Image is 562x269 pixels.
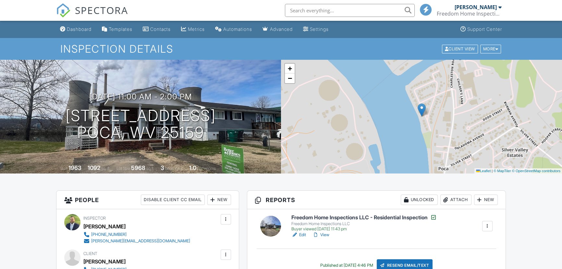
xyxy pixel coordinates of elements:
div: [PERSON_NAME][EMAIL_ADDRESS][DOMAIN_NAME] [91,238,190,244]
a: Contacts [140,23,173,35]
a: View [312,232,329,238]
div: 5968 [131,164,145,171]
span: bedrooms [165,166,183,171]
a: Dashboard [57,23,94,35]
div: Advanced [270,26,293,32]
div: Templates [109,26,132,32]
a: Support Center [458,23,505,35]
img: The Best Home Inspection Software - Spectora [56,3,70,18]
div: 1963 [68,164,81,171]
div: [PERSON_NAME] [83,222,126,231]
div: 1092 [88,164,100,171]
span: Built [60,166,67,171]
div: Published at [DATE] 4:46 PM [320,263,373,268]
div: Buyer viewed [DATE] 11:43 pm [291,226,437,232]
div: More [480,45,501,53]
div: Client View [442,45,478,53]
a: Settings [300,23,331,35]
h3: People [56,191,238,209]
div: Disable Client CC Email [141,195,205,205]
a: Zoom out [285,73,295,83]
span: bathrooms [197,166,216,171]
span: Lot Size [116,166,130,171]
div: Unlocked [401,195,438,205]
div: Settings [310,26,329,32]
a: Client View [441,46,480,51]
h3: [DATE] 11:00 am - 2:00 pm [89,92,192,101]
div: [PERSON_NAME] [455,4,497,10]
span: sq.ft. [146,166,154,171]
a: SPECTORA [56,9,128,22]
div: 3 [161,164,164,171]
div: Attach [440,195,471,205]
div: [PERSON_NAME] [83,257,126,266]
div: Automations [223,26,252,32]
a: © MapTiler [494,169,511,173]
h1: Inspection Details [60,43,502,55]
span: sq. ft. [101,166,110,171]
div: Dashboard [67,26,92,32]
span: − [288,74,292,82]
div: New [207,195,231,205]
div: 1.0 [189,164,196,171]
div: New [474,195,498,205]
h3: Reports [247,191,506,209]
h6: Freedom Home Inspections LLC - Residential Inspection [291,214,437,221]
span: SPECTORA [75,3,128,17]
a: Freedom Home Inspections LLC - Residential Inspection Freedom Home Inspections LLC Buyer viewed [... [291,214,437,232]
img: Marker [418,103,426,117]
div: [PHONE_NUMBER] [91,232,127,237]
div: Support Center [467,26,502,32]
h1: [STREET_ADDRESS] Poca, WV 25159 [66,107,216,142]
a: Edit [291,232,306,238]
a: Automations (Basic) [213,23,255,35]
span: | [492,169,493,173]
span: + [288,64,292,72]
div: Contacts [150,26,171,32]
span: Client [83,251,97,256]
a: Leaflet [476,169,491,173]
div: Metrics [188,26,205,32]
span: Inspector [83,216,106,221]
div: Freedom Home Inspections LLC [291,221,437,226]
a: © OpenStreetMap contributors [512,169,560,173]
a: Zoom in [285,64,295,73]
a: Templates [99,23,135,35]
a: [PHONE_NUMBER] [83,231,190,238]
a: Advanced [260,23,295,35]
div: Freedom Home Inspections LLC [437,10,502,17]
a: [PERSON_NAME][EMAIL_ADDRESS][DOMAIN_NAME] [83,238,190,244]
input: Search everything... [285,4,415,17]
a: Metrics [178,23,207,35]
